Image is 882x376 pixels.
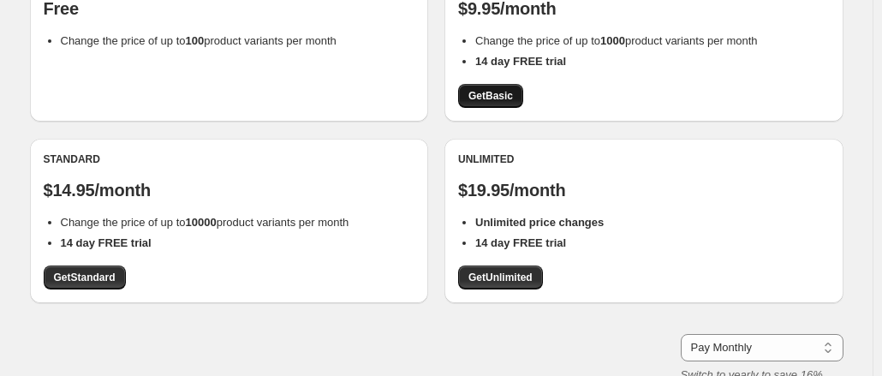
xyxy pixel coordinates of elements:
[186,216,217,229] b: 10000
[458,180,830,200] p: $19.95/month
[186,34,205,47] b: 100
[61,236,152,249] b: 14 day FREE trial
[44,266,126,289] a: GetStandard
[458,266,543,289] a: GetUnlimited
[600,34,625,47] b: 1000
[44,180,415,200] p: $14.95/month
[475,34,758,47] span: Change the price of up to product variants per month
[475,236,566,249] b: 14 day FREE trial
[44,152,415,166] div: Standard
[54,271,116,284] span: Get Standard
[61,34,337,47] span: Change the price of up to product variants per month
[458,152,830,166] div: Unlimited
[475,216,604,229] b: Unlimited price changes
[61,216,349,229] span: Change the price of up to product variants per month
[475,55,566,68] b: 14 day FREE trial
[458,84,523,108] a: GetBasic
[468,89,513,103] span: Get Basic
[468,271,533,284] span: Get Unlimited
